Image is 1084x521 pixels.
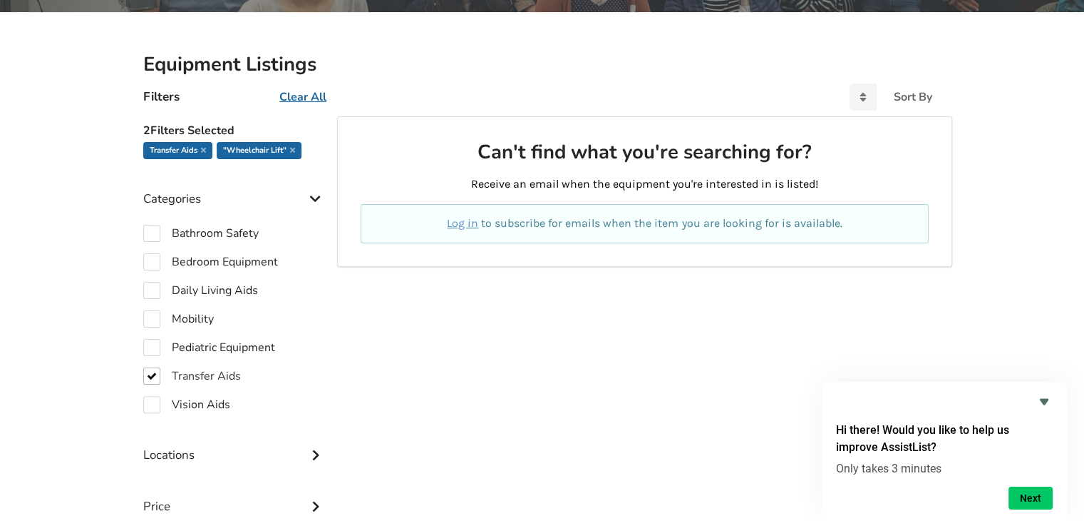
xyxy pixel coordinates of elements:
label: Mobility [143,310,214,328]
label: Bedroom Equipment [143,253,278,270]
label: Transfer Aids [143,368,241,385]
h2: Hi there! Would you like to help us improve AssistList? [836,422,1053,456]
button: Hide survey [1036,393,1053,410]
div: Locations [143,419,326,470]
h5: 2 Filters Selected [143,116,326,142]
p: Only takes 3 minutes [836,462,1053,475]
h4: Filters [143,88,180,105]
div: Categories [143,163,326,213]
a: Log in [447,216,478,230]
div: Price [143,470,326,521]
h2: Equipment Listings [143,52,941,77]
label: Daily Living Aids [143,282,258,299]
button: Next question [1008,487,1053,510]
p: to subscribe for emails when the item you are looking for is available. [378,216,912,232]
label: Vision Aids [143,396,230,413]
div: Sort By [894,91,932,103]
h2: Can't find what you're searching for? [361,140,929,165]
div: Hi there! Would you like to help us improve AssistList? [836,393,1053,510]
label: Pediatric Equipment [143,339,275,356]
div: Transfer Aids [143,142,212,159]
div: "wheelchair lift" [217,142,301,159]
u: Clear All [279,89,326,105]
p: Receive an email when the equipment you're interested in is listed! [361,176,929,193]
label: Bathroom Safety [143,225,259,242]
